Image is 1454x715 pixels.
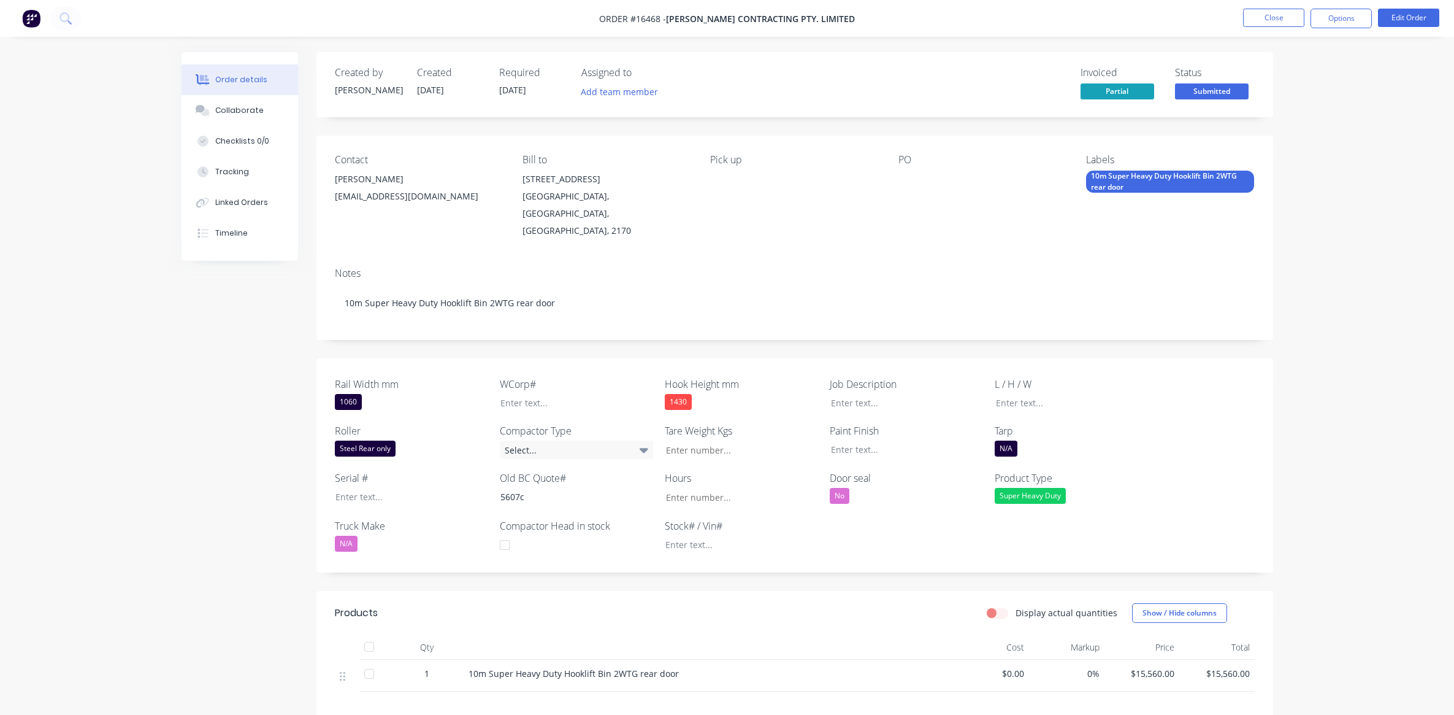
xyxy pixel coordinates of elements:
[1378,9,1439,27] button: Edit Order
[500,377,653,392] label: WCorp#
[1179,635,1255,660] div: Total
[1016,606,1117,619] label: Display actual quantities
[1086,171,1254,193] div: 10m Super Heavy Duty Hooklift Bin 2WTG rear door
[335,67,402,79] div: Created by
[335,606,378,620] div: Products
[581,67,704,79] div: Assigned to
[656,441,817,459] input: Enter number...
[215,197,268,208] div: Linked Orders
[182,64,298,95] button: Order details
[830,423,983,438] label: Paint Finish
[830,471,983,485] label: Door seal
[335,536,358,552] div: N/A
[665,377,818,392] label: Hook Height mm
[522,171,691,188] div: [STREET_ADDRESS]
[599,13,666,25] span: Order #16468 -
[995,471,1148,485] label: Product Type
[665,471,818,485] label: Hours
[830,377,983,392] label: Job Description
[491,488,644,506] div: 5607c
[1243,9,1304,27] button: Close
[215,166,249,177] div: Tracking
[665,519,818,533] label: Stock# / Vin#
[1081,67,1160,79] div: Invoiced
[499,84,526,96] span: [DATE]
[335,441,396,457] div: Steel Rear only
[215,74,267,85] div: Order details
[215,136,269,147] div: Checklists 0/0
[215,228,248,239] div: Timeline
[959,667,1025,680] span: $0.00
[500,471,653,485] label: Old BC Quote#
[522,188,691,239] div: [GEOGRAPHIC_DATA], [GEOGRAPHIC_DATA], [GEOGRAPHIC_DATA], 2170
[335,519,488,533] label: Truck Make
[417,84,444,96] span: [DATE]
[335,423,488,438] label: Roller
[424,667,429,680] span: 1
[469,668,679,679] span: 10m Super Heavy Duty Hooklift Bin 2WTG rear door
[665,423,818,438] label: Tare Weight Kgs
[500,441,653,459] div: Select...
[1175,83,1249,102] button: Submitted
[182,126,298,157] button: Checklists 0/0
[1175,67,1255,79] div: Status
[335,394,362,410] div: 1060
[1029,635,1104,660] div: Markup
[335,377,488,392] label: Rail Width mm
[710,154,878,166] div: Pick up
[335,154,503,166] div: Contact
[995,441,1017,457] div: N/A
[215,105,264,116] div: Collaborate
[1109,667,1175,680] span: $15,560.00
[656,488,817,506] input: Enter number...
[1175,83,1249,99] span: Submitted
[995,488,1066,504] div: Super Heavy Duty
[500,423,653,438] label: Compactor Type
[335,268,1255,279] div: Notes
[335,171,503,210] div: [PERSON_NAME][EMAIL_ADDRESS][DOMAIN_NAME]
[898,154,1066,166] div: PO
[1034,667,1100,680] span: 0%
[995,423,1148,438] label: Tarp
[417,67,484,79] div: Created
[954,635,1030,660] div: Cost
[335,471,488,485] label: Serial #
[830,488,849,504] div: No
[22,9,40,28] img: Factory
[1311,9,1372,28] button: Options
[1132,603,1227,623] button: Show / Hide columns
[182,95,298,126] button: Collaborate
[522,171,691,239] div: [STREET_ADDRESS][GEOGRAPHIC_DATA], [GEOGRAPHIC_DATA], [GEOGRAPHIC_DATA], 2170
[1086,154,1254,166] div: Labels
[390,635,464,660] div: Qty
[995,377,1148,392] label: L / H / W
[500,519,653,533] label: Compactor Head in stock
[666,13,855,25] span: [PERSON_NAME] CONTRACTING PTY. LIMITED
[574,83,664,100] button: Add team member
[1081,83,1154,99] span: Partial
[182,157,298,187] button: Tracking
[335,284,1255,322] div: 10m Super Heavy Duty Hooklift Bin 2WTG rear door
[1104,635,1180,660] div: Price
[335,83,402,96] div: [PERSON_NAME]
[182,218,298,249] button: Timeline
[581,83,665,100] button: Add team member
[335,171,503,188] div: [PERSON_NAME]
[1184,667,1250,680] span: $15,560.00
[665,394,692,410] div: 1430
[182,187,298,218] button: Linked Orders
[335,188,503,205] div: [EMAIL_ADDRESS][DOMAIN_NAME]
[499,67,567,79] div: Required
[522,154,691,166] div: Bill to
